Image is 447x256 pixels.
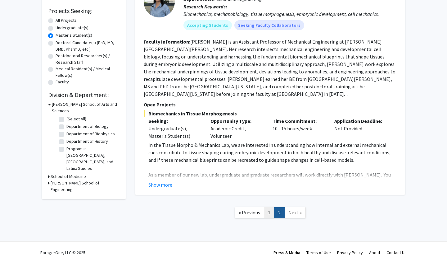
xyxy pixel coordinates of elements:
mat-chip: Accepting Students [183,20,232,30]
label: All Projects [56,17,77,24]
label: (Select All) [66,116,86,122]
h2: Projects Seeking: [48,7,120,15]
h3: School of Medicine [51,173,86,180]
div: Biomechanics, mechanobiology, tissue morphogenesis, embryonic development, cell mechanics. [183,10,396,18]
label: Medical Resident(s) / Medical Fellow(s) [56,66,120,79]
span: « Previous [239,209,260,216]
label: Department of Biology [66,123,109,130]
label: Department of History [66,138,108,145]
span: Biomechanics in Tissue Morphogenesis [144,110,396,117]
h2: Division & Department: [48,91,120,99]
label: Postdoctoral Researcher(s) / Research Staff [56,53,120,66]
a: Terms of Use [306,250,331,255]
label: Doctoral Candidate(s) (PhD, MD, DMD, PharmD, etc.) [56,40,120,53]
p: Time Commitment: [273,117,325,125]
a: Previous [235,207,264,218]
iframe: Chat [5,228,26,251]
p: Seeking: [148,117,201,125]
button: Show more [148,181,172,189]
label: Faculty [56,79,69,85]
h3: [PERSON_NAME] School of Arts and Sciences [52,101,120,114]
nav: Page navigation [135,201,405,226]
p: Opportunity Type: [210,117,263,125]
label: Undergraduate(s) [56,25,88,31]
a: About [369,250,380,255]
label: Program in [GEOGRAPHIC_DATA], [GEOGRAPHIC_DATA], and Latinx Studies [66,146,118,172]
b: Research Keywords: [183,3,227,10]
mat-chip: Seeking Faculty Collaborators [234,20,304,30]
a: Contact Us [386,250,407,255]
p: As a member of our new lab, undergraduate and graduate researchers will work directly with [PERSO... [148,171,396,208]
span: Next » [288,209,302,216]
a: 1 [264,207,274,218]
p: Application Deadline: [334,117,387,125]
a: Privacy Policy [337,250,363,255]
div: Not Provided [330,117,392,140]
a: Next Page [284,207,306,218]
a: 2 [274,207,285,218]
p: In the Tissue Morpho & Mechanics Lab, we are interested in understanding how internal and externa... [148,141,396,164]
p: Open Projects [144,101,396,108]
div: Academic Credit, Volunteer [206,117,268,140]
a: Press & Media [273,250,300,255]
label: Master's Student(s) [56,32,92,39]
div: Undergraduate(s), Master's Student(s) [148,125,201,140]
b: Faculty Information: [144,39,190,45]
fg-read-more: [PERSON_NAME] is an Assistant Professor of Mechanical Engineering at [PERSON_NAME][GEOGRAPHIC_DAT... [144,39,395,97]
h3: [PERSON_NAME] School of Engineering [51,180,120,193]
div: 10 - 15 hours/week [268,117,330,140]
label: Department of Biophysics [66,131,115,137]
